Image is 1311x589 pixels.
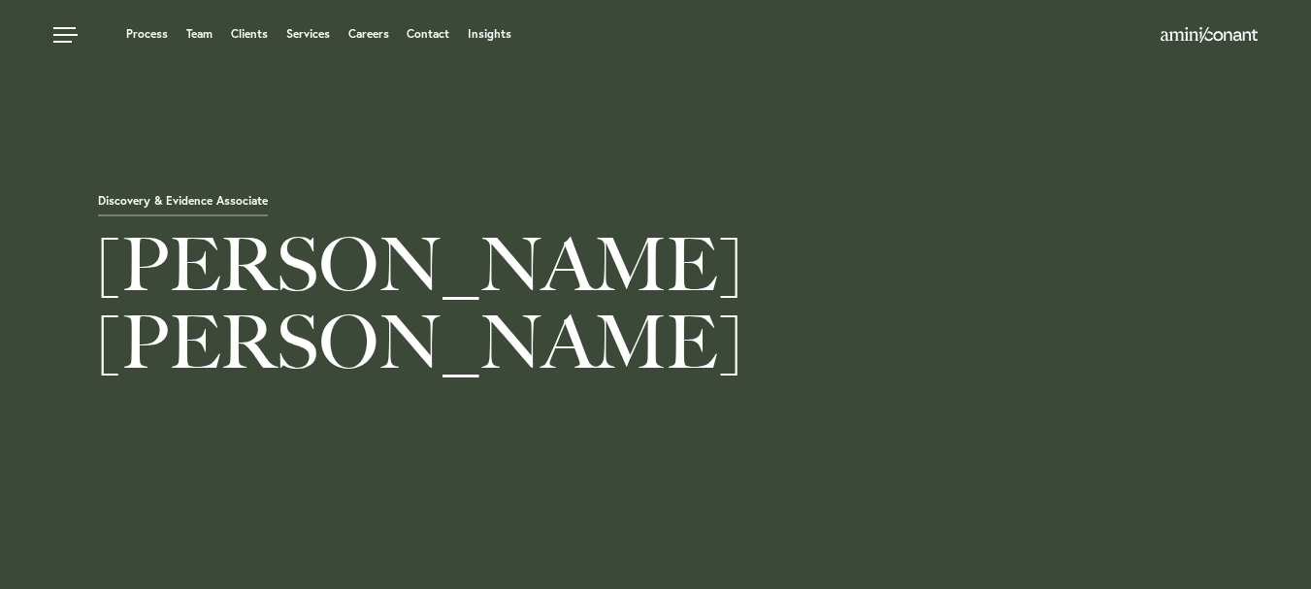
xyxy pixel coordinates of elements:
[407,28,449,40] a: Contact
[126,28,168,40] a: Process
[186,28,213,40] a: Team
[468,28,511,40] a: Insights
[98,195,268,216] span: Discovery & Evidence Associate
[286,28,330,40] a: Services
[1161,27,1258,43] img: Amini & Conant
[348,28,389,40] a: Careers
[1161,28,1258,44] a: Home
[231,28,268,40] a: Clients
